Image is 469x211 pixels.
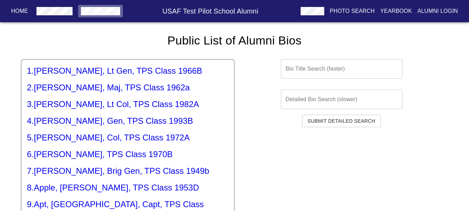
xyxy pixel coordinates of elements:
[418,7,458,15] p: Alumni Login
[27,149,228,160] a: 6.[PERSON_NAME], TPS Class 1970B
[21,33,449,48] h4: Public List of Alumni Bios
[27,165,228,177] a: 7.[PERSON_NAME], Brig Gen, TPS Class 1949b
[27,149,228,160] h5: 6 . [PERSON_NAME], TPS Class 1970B
[27,99,228,110] a: 3.[PERSON_NAME], Lt Col, TPS Class 1982A
[308,117,375,125] span: Submit Detailed Search
[123,6,298,17] h6: USAF Test Pilot School Alumni
[8,5,31,17] button: Home
[27,65,228,76] h5: 1 . [PERSON_NAME], Lt Gen, TPS Class 1966B
[302,115,381,128] button: Submit Detailed Search
[27,132,228,143] h5: 5 . [PERSON_NAME], Col, TPS Class 1972A
[380,7,412,15] p: Yearbook
[27,65,228,76] a: 1.[PERSON_NAME], Lt Gen, TPS Class 1966B
[27,132,228,143] a: 5.[PERSON_NAME], Col, TPS Class 1972A
[330,7,375,15] p: Photo Search
[377,5,414,17] button: Yearbook
[27,99,228,110] h5: 3 . [PERSON_NAME], Lt Col, TPS Class 1982A
[27,182,228,193] a: 8.Apple, [PERSON_NAME], TPS Class 1953D
[11,7,28,15] p: Home
[27,115,228,127] a: 4.[PERSON_NAME], Gen, TPS Class 1993B
[27,82,228,93] a: 2.[PERSON_NAME], Maj, TPS Class 1962a
[415,5,461,17] button: Alumni Login
[27,165,228,177] h5: 7 . [PERSON_NAME], Brig Gen, TPS Class 1949b
[327,5,378,17] button: Photo Search
[27,115,228,127] h5: 4 . [PERSON_NAME], Gen, TPS Class 1993B
[27,182,228,193] h5: 8 . Apple, [PERSON_NAME], TPS Class 1953D
[27,82,228,93] h5: 2 . [PERSON_NAME], Maj, TPS Class 1962a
